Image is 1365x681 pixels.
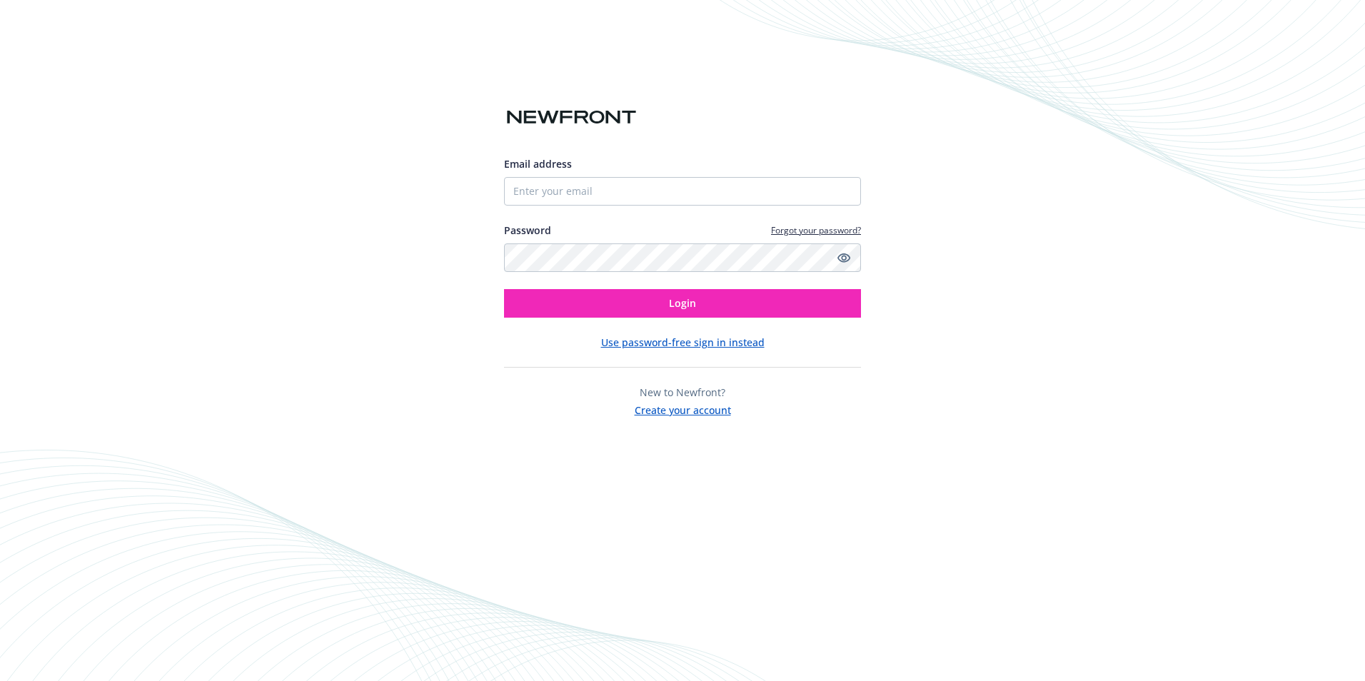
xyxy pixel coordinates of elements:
[504,223,551,238] label: Password
[771,224,861,236] a: Forgot your password?
[504,177,861,206] input: Enter your email
[504,157,572,171] span: Email address
[635,400,731,418] button: Create your account
[504,289,861,318] button: Login
[504,105,639,130] img: Newfront logo
[669,296,696,310] span: Login
[835,249,852,266] a: Show password
[640,385,725,399] span: New to Newfront?
[504,243,861,272] input: Enter your password
[601,335,765,350] button: Use password-free sign in instead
